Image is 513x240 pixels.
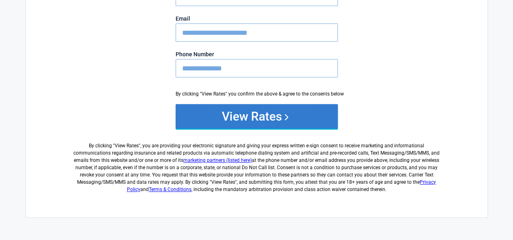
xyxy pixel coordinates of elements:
span: View Rates [115,143,139,149]
label: Email [176,16,338,21]
label: Phone Number [176,51,338,57]
button: View Rates [176,104,338,128]
div: By clicking "View Rates" you confirm the above & agree to the consents below [176,90,338,98]
a: marketing partners (listed here) [183,157,252,163]
a: Terms & Conditions [149,187,191,192]
label: By clicking " ", you are providing your electronic signature and giving your express written e-si... [71,136,443,193]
